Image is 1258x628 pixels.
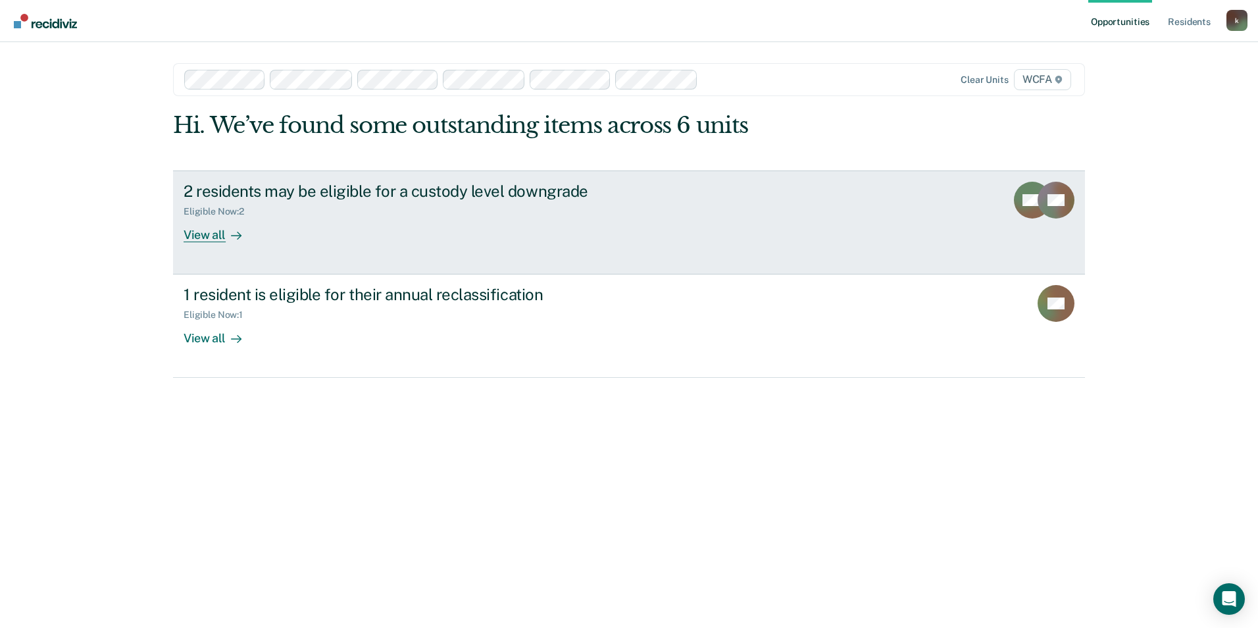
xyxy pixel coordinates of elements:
div: 1 resident is eligible for their annual reclassification [184,285,645,304]
button: Profile dropdown button [1226,10,1247,31]
a: 1 resident is eligible for their annual reclassificationEligible Now:1View all [173,275,1085,378]
div: Clear units [961,74,1009,86]
div: Hi. We’ve found some outstanding items across 6 units [173,112,903,139]
div: View all [184,217,257,242]
div: Eligible Now : 1 [184,309,253,321]
div: k [1226,10,1247,31]
div: Open Intercom Messenger [1213,583,1245,615]
img: Recidiviz [14,14,77,28]
div: 2 residents may be eligible for a custody level downgrade [184,182,645,201]
div: View all [184,321,257,346]
a: 2 residents may be eligible for a custody level downgradeEligible Now:2View all [173,170,1085,275]
div: Eligible Now : 2 [184,206,255,217]
span: WCFA [1014,69,1071,90]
